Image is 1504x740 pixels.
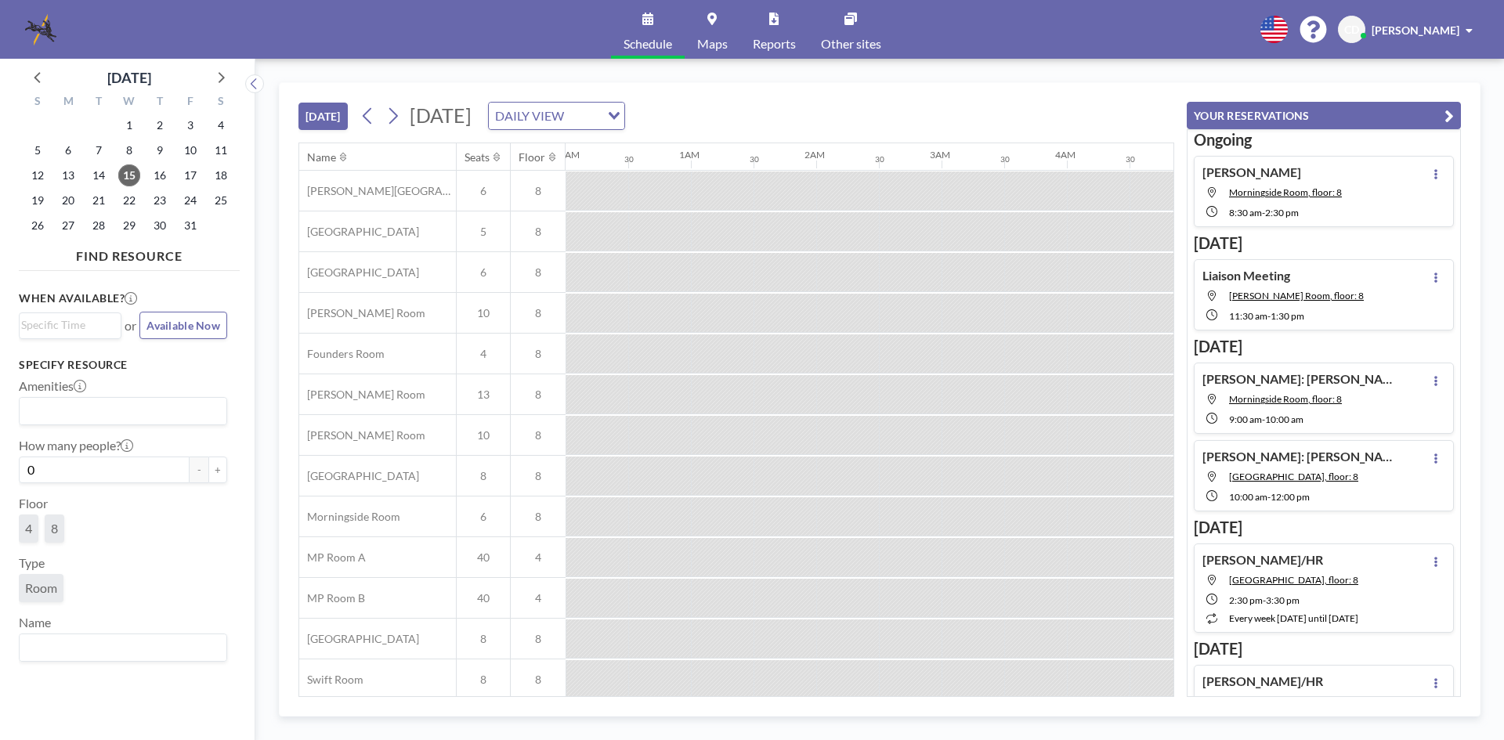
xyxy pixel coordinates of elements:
[210,139,232,161] span: Saturday, October 11, 2025
[457,265,510,280] span: 6
[1194,130,1454,150] h3: Ongoing
[118,190,140,211] span: Wednesday, October 22, 2025
[88,164,110,186] span: Tuesday, October 14, 2025
[179,114,201,136] span: Friday, October 3, 2025
[149,190,171,211] span: Thursday, October 23, 2025
[457,347,510,361] span: 4
[21,401,218,421] input: Search for option
[1055,149,1076,161] div: 4AM
[511,306,566,320] span: 8
[1229,695,1358,707] span: West End Room, floor: 8
[624,38,672,50] span: Schedule
[179,190,201,211] span: Friday, October 24, 2025
[146,319,220,332] span: Available Now
[1267,491,1271,503] span: -
[139,312,227,339] button: Available Now
[1229,491,1267,503] span: 10:00 AM
[1229,393,1342,405] span: Morningside Room, floor: 8
[27,215,49,236] span: Sunday, October 26, 2025
[1229,207,1262,218] span: 8:30 AM
[210,190,232,211] span: Saturday, October 25, 2025
[457,469,510,483] span: 8
[299,225,419,239] span: [GEOGRAPHIC_DATA]
[511,428,566,442] span: 8
[457,632,510,646] span: 8
[299,184,456,198] span: [PERSON_NAME][GEOGRAPHIC_DATA]
[51,521,58,536] span: 8
[465,150,490,164] div: Seats
[125,318,136,334] span: or
[457,184,510,198] span: 6
[299,347,385,361] span: Founders Room
[149,114,171,136] span: Thursday, October 2, 2025
[1262,207,1265,218] span: -
[205,92,236,113] div: S
[569,106,598,126] input: Search for option
[1202,268,1290,283] h4: Liaison Meeting
[19,358,227,372] h3: Specify resource
[57,190,79,211] span: Monday, October 20, 2025
[519,150,545,164] div: Floor
[20,634,226,661] div: Search for option
[1262,413,1265,425] span: -
[1229,612,1358,624] span: every week [DATE] until [DATE]
[298,103,348,130] button: [DATE]
[299,510,400,524] span: Morningside Room
[19,378,86,394] label: Amenities
[457,591,510,605] span: 40
[88,215,110,236] span: Tuesday, October 28, 2025
[21,637,218,658] input: Search for option
[53,92,84,113] div: M
[1229,471,1358,482] span: West End Room, floor: 8
[457,673,510,687] span: 8
[179,139,201,161] span: Friday, October 10, 2025
[1202,371,1398,387] h4: [PERSON_NAME]: [PERSON_NAME]
[27,190,49,211] span: Sunday, October 19, 2025
[457,225,510,239] span: 5
[1229,574,1358,586] span: West End Room, floor: 8
[624,154,634,164] div: 30
[1000,154,1010,164] div: 30
[1202,552,1323,568] h4: [PERSON_NAME]/HR
[1194,337,1454,356] h3: [DATE]
[511,184,566,198] span: 8
[1229,413,1262,425] span: 9:00 AM
[750,154,759,164] div: 30
[1202,449,1398,464] h4: [PERSON_NAME]: [PERSON_NAME]
[1372,23,1459,37] span: [PERSON_NAME]
[179,164,201,186] span: Friday, October 17, 2025
[149,139,171,161] span: Thursday, October 9, 2025
[114,92,145,113] div: W
[930,149,950,161] div: 3AM
[1265,207,1299,218] span: 2:30 PM
[410,103,472,127] span: [DATE]
[19,438,133,453] label: How many people?
[511,510,566,524] span: 8
[20,313,121,337] div: Search for option
[1344,23,1359,37] span: CD
[753,38,796,50] span: Reports
[19,555,45,571] label: Type
[511,591,566,605] span: 4
[299,469,419,483] span: [GEOGRAPHIC_DATA]
[299,673,363,687] span: Swift Room
[299,632,419,646] span: [GEOGRAPHIC_DATA]
[57,215,79,236] span: Monday, October 27, 2025
[875,154,884,164] div: 30
[118,164,140,186] span: Wednesday, October 15, 2025
[19,242,240,264] h4: FIND RESOURCE
[1229,186,1342,198] span: Morningside Room, floor: 8
[1271,310,1304,322] span: 1:30 PM
[118,215,140,236] span: Wednesday, October 29, 2025
[511,265,566,280] span: 8
[57,164,79,186] span: Monday, October 13, 2025
[511,632,566,646] span: 8
[88,190,110,211] span: Tuesday, October 21, 2025
[1263,594,1266,606] span: -
[118,114,140,136] span: Wednesday, October 1, 2025
[20,398,226,424] div: Search for option
[511,225,566,239] span: 8
[210,164,232,186] span: Saturday, October 18, 2025
[21,316,112,334] input: Search for option
[697,38,728,50] span: Maps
